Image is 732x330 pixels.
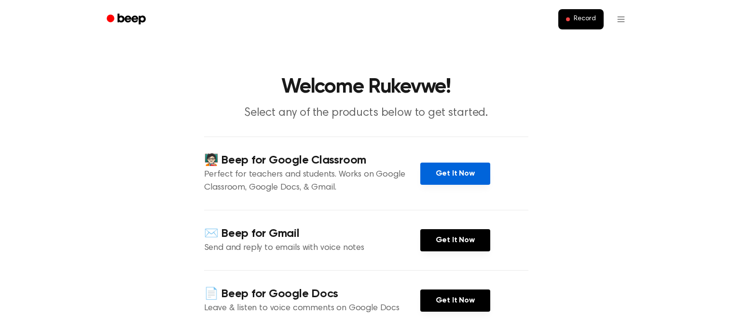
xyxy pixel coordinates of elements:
a: Get It Now [420,229,490,251]
button: Record [558,9,603,29]
p: Leave & listen to voice comments on Google Docs [204,302,420,315]
p: Perfect for teachers and students. Works on Google Classroom, Google Docs, & Gmail. [204,168,420,194]
h4: 🧑🏻‍🏫 Beep for Google Classroom [204,152,420,168]
button: Open menu [609,8,633,31]
h4: 📄 Beep for Google Docs [204,286,420,302]
h4: ✉️ Beep for Gmail [204,226,420,242]
h1: Welcome Rukevwe! [119,77,613,97]
span: Record [574,15,595,24]
a: Get It Now [420,289,490,312]
p: Send and reply to emails with voice notes [204,242,420,255]
a: Beep [100,10,154,29]
p: Select any of the products below to get started. [181,105,552,121]
a: Get It Now [420,163,490,185]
